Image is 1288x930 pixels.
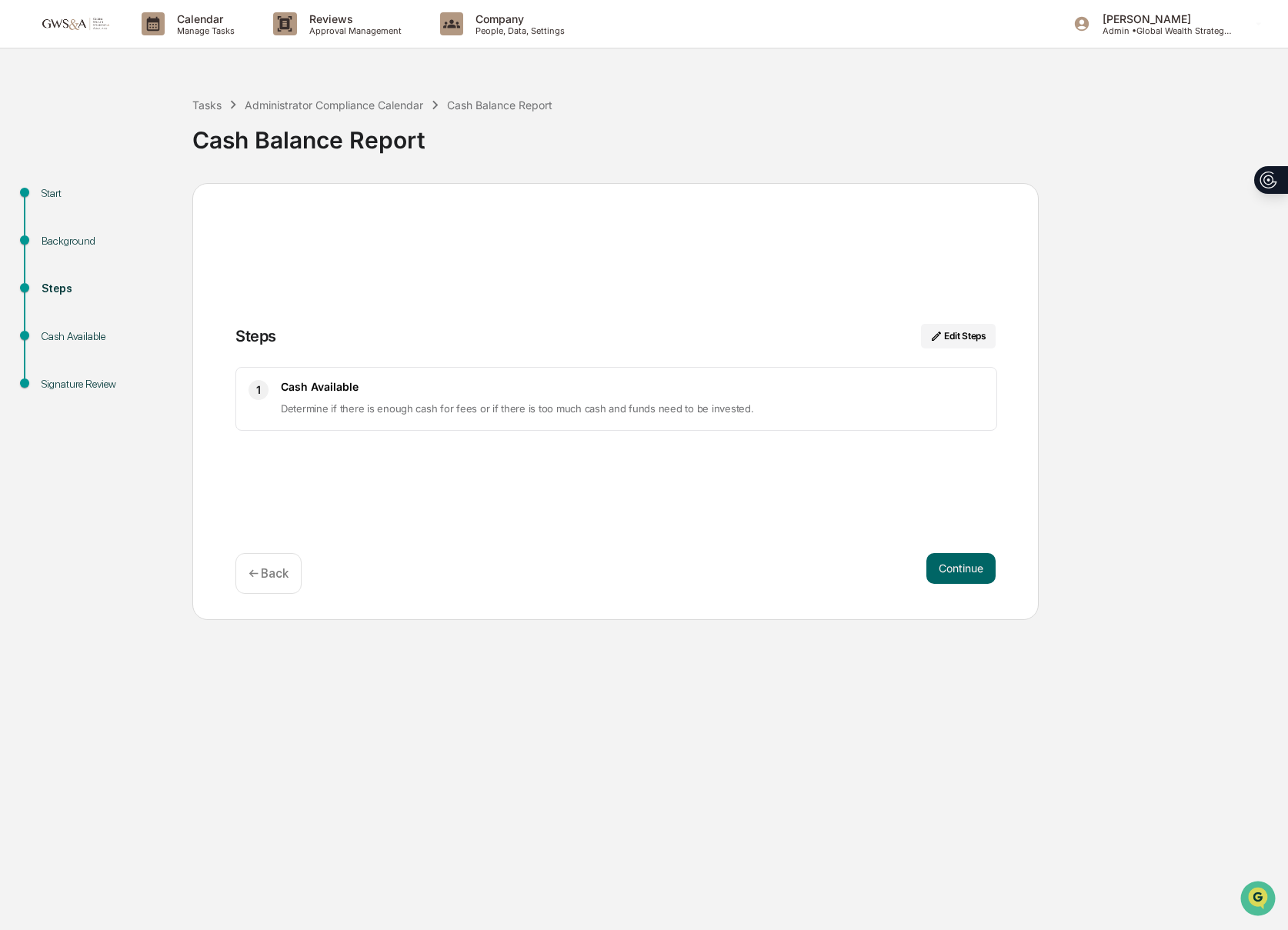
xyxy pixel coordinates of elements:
[297,12,409,25] p: Reviews
[52,118,252,133] div: Start new chat
[165,25,242,36] p: Manage Tasks
[262,122,280,141] button: Start new chat
[127,194,191,209] span: Attestations
[281,380,984,393] h3: Cash Available
[52,133,195,145] div: We're available if you need us!
[42,376,168,392] div: Signature Review
[31,223,97,238] span: Data Lookup
[1090,12,1233,25] p: [PERSON_NAME]
[37,16,111,31] img: logo
[15,195,28,208] div: 🖐️
[192,98,222,112] div: Tasks
[9,217,103,245] a: 🔎Data Lookup
[256,381,261,399] span: 1
[165,12,242,25] p: Calendar
[447,98,552,112] div: Cash Balance Report
[1090,25,1233,36] p: Admin • Global Wealth Strategies Associates
[42,185,168,202] div: Start
[42,281,168,297] div: Steps
[9,188,105,215] a: 🖐️Preclearance
[15,32,280,57] p: How can we help?
[112,195,124,208] div: 🗄️
[245,98,423,112] div: Administrator Compliance Calendar
[15,225,28,237] div: 🔎
[153,261,186,272] span: Pylon
[1239,879,1280,921] iframe: Open customer support
[42,328,168,345] div: Cash Available
[105,188,197,215] a: 🗄️Attestations
[108,260,186,272] a: Powered byPylon
[926,553,996,584] button: Continue
[235,327,276,345] div: Steps
[463,12,572,25] p: Company
[192,114,1280,154] div: Cash Balance Report
[921,324,996,348] button: Edit Steps
[463,25,572,36] p: People, Data, Settings
[31,194,99,209] span: Preclearance
[42,233,168,249] div: Background
[297,25,409,36] p: Approval Management
[281,402,753,415] span: Determine if there is enough cash for fees or if there is too much cash and funds need to be inve...
[249,566,289,581] p: ← Back
[15,118,43,145] img: 1746055101610-c473b297-6a78-478c-a979-82029cc54cd1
